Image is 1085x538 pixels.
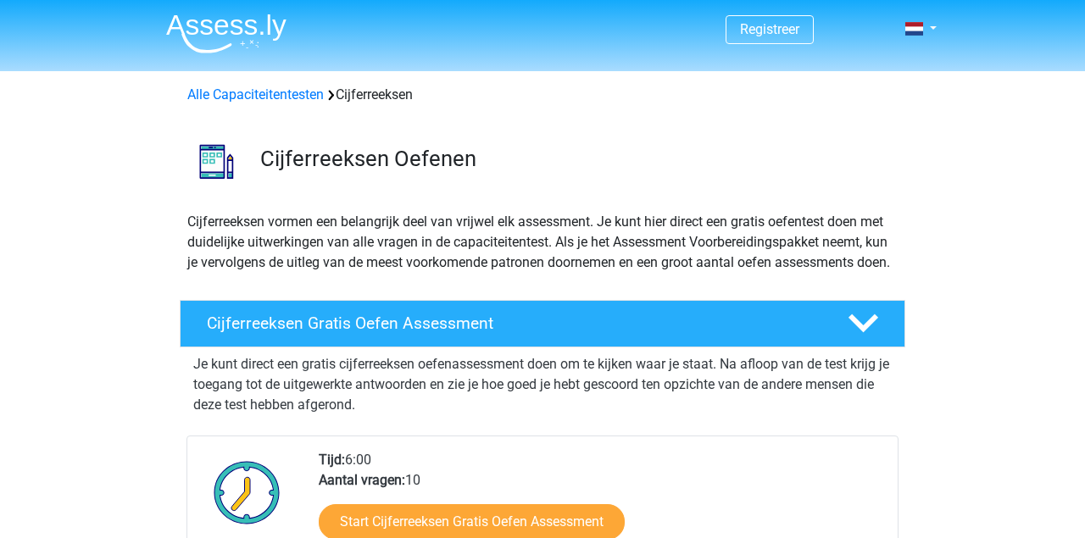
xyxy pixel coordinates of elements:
a: Cijferreeksen Gratis Oefen Assessment [173,300,912,347]
img: Assessly [166,14,287,53]
b: Aantal vragen: [319,472,405,488]
b: Tijd: [319,452,345,468]
a: Alle Capaciteitentesten [187,86,324,103]
p: Cijferreeksen vormen een belangrijk deel van vrijwel elk assessment. Je kunt hier direct een grat... [187,212,898,273]
img: cijferreeksen [181,125,253,197]
div: Cijferreeksen [181,85,904,105]
a: Registreer [740,21,799,37]
p: Je kunt direct een gratis cijferreeksen oefenassessment doen om te kijken waar je staat. Na afloo... [193,354,892,415]
h4: Cijferreeksen Gratis Oefen Assessment [207,313,821,333]
img: Klok [204,450,290,535]
h3: Cijferreeksen Oefenen [260,146,892,172]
